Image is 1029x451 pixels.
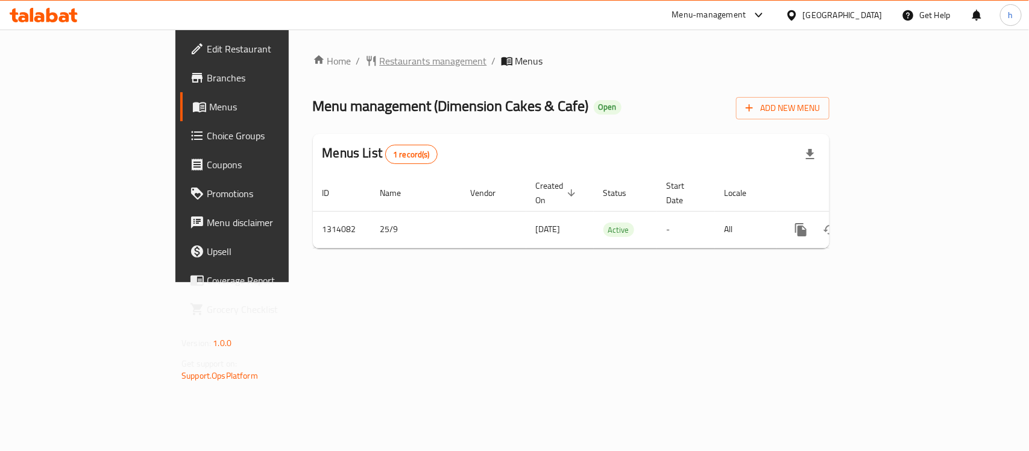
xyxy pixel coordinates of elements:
th: Actions [777,175,912,212]
span: Get support on: [181,356,237,371]
td: 25/9 [371,211,461,248]
span: Edit Restaurant [207,42,338,56]
div: Total records count [385,145,438,164]
a: Promotions [180,179,347,208]
li: / [356,54,360,68]
button: Add New Menu [736,97,829,119]
span: Locale [725,186,763,200]
span: Vendor [471,186,512,200]
button: Change Status [816,215,845,244]
span: Name [380,186,417,200]
span: Coverage Report [207,273,338,288]
span: h [1009,8,1013,22]
a: Menus [180,92,347,121]
a: Coverage Report [180,266,347,295]
span: Menu disclaimer [207,215,338,230]
a: Upsell [180,237,347,266]
a: Grocery Checklist [180,295,347,324]
table: enhanced table [313,175,912,248]
span: Menu management ( Dimension Cakes & Cafe ) [313,92,589,119]
span: Add New Menu [746,101,820,116]
nav: breadcrumb [313,54,829,68]
span: Menus [209,99,338,114]
span: Version: [181,335,211,351]
a: Branches [180,63,347,92]
span: Restaurants management [380,54,487,68]
span: Coupons [207,157,338,172]
span: Promotions [207,186,338,201]
a: Restaurants management [365,54,487,68]
a: Edit Restaurant [180,34,347,63]
div: Active [603,222,634,237]
div: [GEOGRAPHIC_DATA] [803,8,883,22]
a: Coupons [180,150,347,179]
span: Start Date [667,178,700,207]
div: Export file [796,140,825,169]
span: 1.0.0 [213,335,231,351]
span: Upsell [207,244,338,259]
span: Grocery Checklist [207,302,338,317]
span: Open [594,102,621,112]
span: Status [603,186,643,200]
td: - [657,211,715,248]
span: Created On [536,178,579,207]
span: [DATE] [536,221,561,237]
a: Menu disclaimer [180,208,347,237]
a: Support.OpsPlatform [181,368,258,383]
span: ID [323,186,345,200]
span: Menus [515,54,543,68]
span: 1 record(s) [386,149,437,160]
span: Branches [207,71,338,85]
span: Choice Groups [207,128,338,143]
span: Active [603,223,634,237]
div: Open [594,100,621,115]
a: Choice Groups [180,121,347,150]
button: more [787,215,816,244]
li: / [492,54,496,68]
td: All [715,211,777,248]
div: Menu-management [672,8,746,22]
h2: Menus List [323,144,438,164]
